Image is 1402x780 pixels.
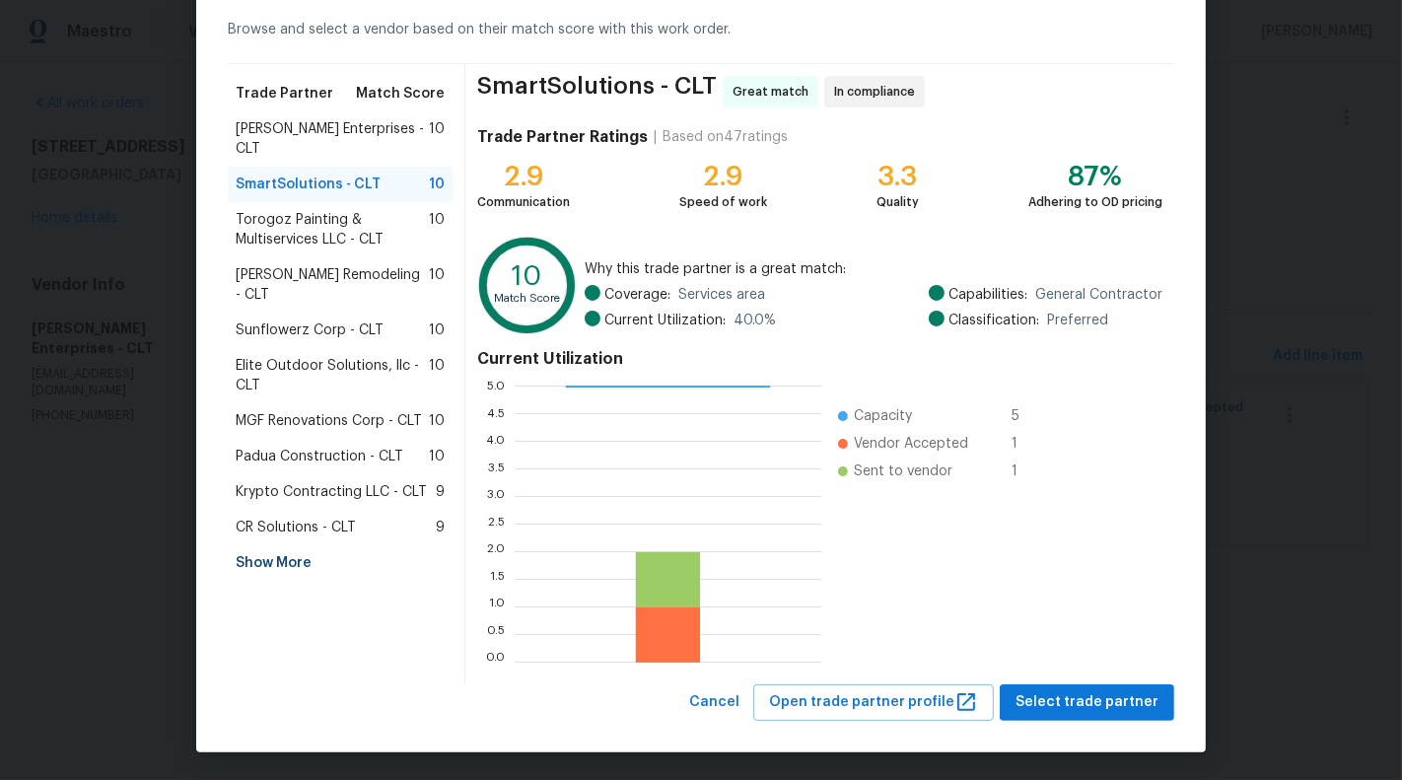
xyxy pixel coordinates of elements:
[477,76,717,107] span: SmartSolutions - CLT
[487,408,505,420] text: 4.5
[488,463,505,475] text: 3.5
[486,657,505,669] text: 0.0
[429,119,445,159] span: 10
[477,349,1162,369] h4: Current Utilization
[477,167,570,186] div: 2.9
[490,574,505,586] text: 1.5
[487,491,505,503] text: 3.0
[1012,434,1043,454] span: 1
[236,119,429,159] span: [PERSON_NAME] Enterprises - CLT
[236,482,427,502] span: Krypto Contracting LLC - CLT
[834,82,923,102] span: In compliance
[1028,167,1162,186] div: 87%
[512,263,542,291] text: 10
[769,690,978,715] span: Open trade partner profile
[236,175,381,194] span: SmartSolutions - CLT
[876,167,919,186] div: 3.3
[663,127,788,147] div: Based on 47 ratings
[236,447,403,466] span: Padua Construction - CLT
[488,519,505,531] text: 2.5
[236,356,429,395] span: Elite Outdoor Solutions, llc - CLT
[487,381,505,392] text: 5.0
[1012,406,1043,426] span: 5
[487,629,505,641] text: 0.5
[854,434,968,454] span: Vendor Accepted
[1012,461,1043,481] span: 1
[585,259,1162,279] span: Why this trade partner is a great match:
[477,192,570,212] div: Communication
[948,285,1027,305] span: Capabilities:
[854,461,952,481] span: Sent to vendor
[429,210,445,249] span: 10
[489,602,505,613] text: 1.0
[948,311,1039,330] span: Classification:
[681,684,747,721] button: Cancel
[876,192,919,212] div: Quality
[429,356,445,395] span: 10
[679,192,767,212] div: Speed of work
[1047,311,1108,330] span: Preferred
[236,265,429,305] span: [PERSON_NAME] Remodeling - CLT
[429,175,445,194] span: 10
[854,406,912,426] span: Capacity
[753,684,994,721] button: Open trade partner profile
[356,84,445,104] span: Match Score
[734,311,776,330] span: 40.0 %
[477,127,648,147] h4: Trade Partner Ratings
[236,320,384,340] span: Sunflowerz Corp - CLT
[429,447,445,466] span: 10
[429,411,445,431] span: 10
[236,210,429,249] span: Torogoz Painting & Multiservices LLC - CLT
[1028,192,1162,212] div: Adhering to OD pricing
[429,320,445,340] span: 10
[236,411,422,431] span: MGF Renovations Corp - CLT
[604,311,726,330] span: Current Utilization:
[429,265,445,305] span: 10
[648,127,663,147] div: |
[494,293,560,304] text: Match Score
[1016,690,1158,715] span: Select trade partner
[604,285,670,305] span: Coverage:
[678,285,765,305] span: Services area
[733,82,816,102] span: Great match
[236,84,333,104] span: Trade Partner
[436,518,445,537] span: 9
[436,482,445,502] span: 9
[689,690,739,715] span: Cancel
[487,546,505,558] text: 2.0
[1000,684,1174,721] button: Select trade partner
[1035,285,1162,305] span: General Contractor
[679,167,767,186] div: 2.9
[236,518,356,537] span: CR Solutions - CLT
[228,545,453,581] div: Show More
[486,436,505,448] text: 4.0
